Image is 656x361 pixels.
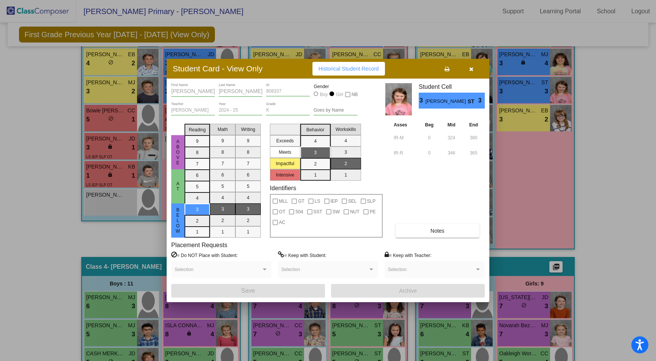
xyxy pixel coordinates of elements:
span: 3 [478,96,485,105]
label: = Keep with Teacher: [385,251,432,259]
span: Archive [399,288,417,294]
button: Historical Student Record [312,62,385,76]
label: Identifiers [270,184,296,192]
span: MLL [279,197,288,206]
button: Archive [331,284,485,298]
span: IEP [331,197,338,206]
input: year [219,108,262,113]
th: End [462,121,485,129]
th: Mid [440,121,462,129]
span: GT [298,197,304,206]
input: Enter ID [266,89,310,94]
input: grade [266,108,310,113]
button: Notes [396,224,479,238]
span: OT [279,207,285,216]
h3: Student Cell [419,83,485,90]
span: Save [241,287,255,294]
span: Notes [430,228,445,234]
button: Save [171,284,325,298]
span: Below [175,207,181,234]
input: assessment [394,147,416,159]
span: At [175,181,181,192]
label: = Keep with Student: [278,251,326,259]
span: SEL [348,197,357,206]
span: 504 [295,207,303,216]
span: 3 [419,96,425,105]
th: Beg [418,121,440,129]
span: Historical Student Record [319,66,379,72]
input: goes by name [314,108,357,113]
th: Asses [392,121,418,129]
mat-label: Gender [314,83,357,90]
input: teacher [171,108,215,113]
span: NUT [350,207,360,216]
label: Placement Requests [171,241,227,249]
span: SLP [367,197,376,206]
span: NB [352,90,358,99]
div: Girl [336,91,343,98]
span: Above [175,139,181,166]
span: ST [468,98,478,106]
span: LS [315,197,320,206]
span: [PERSON_NAME] [425,98,467,106]
h3: Student Card - View Only [173,64,263,73]
span: SW [333,207,340,216]
span: PE [370,207,376,216]
label: = Do NOT Place with Student: [171,251,238,259]
span: AC [279,218,285,227]
div: Boy [320,91,328,98]
input: assessment [394,132,416,143]
span: SST [314,207,322,216]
